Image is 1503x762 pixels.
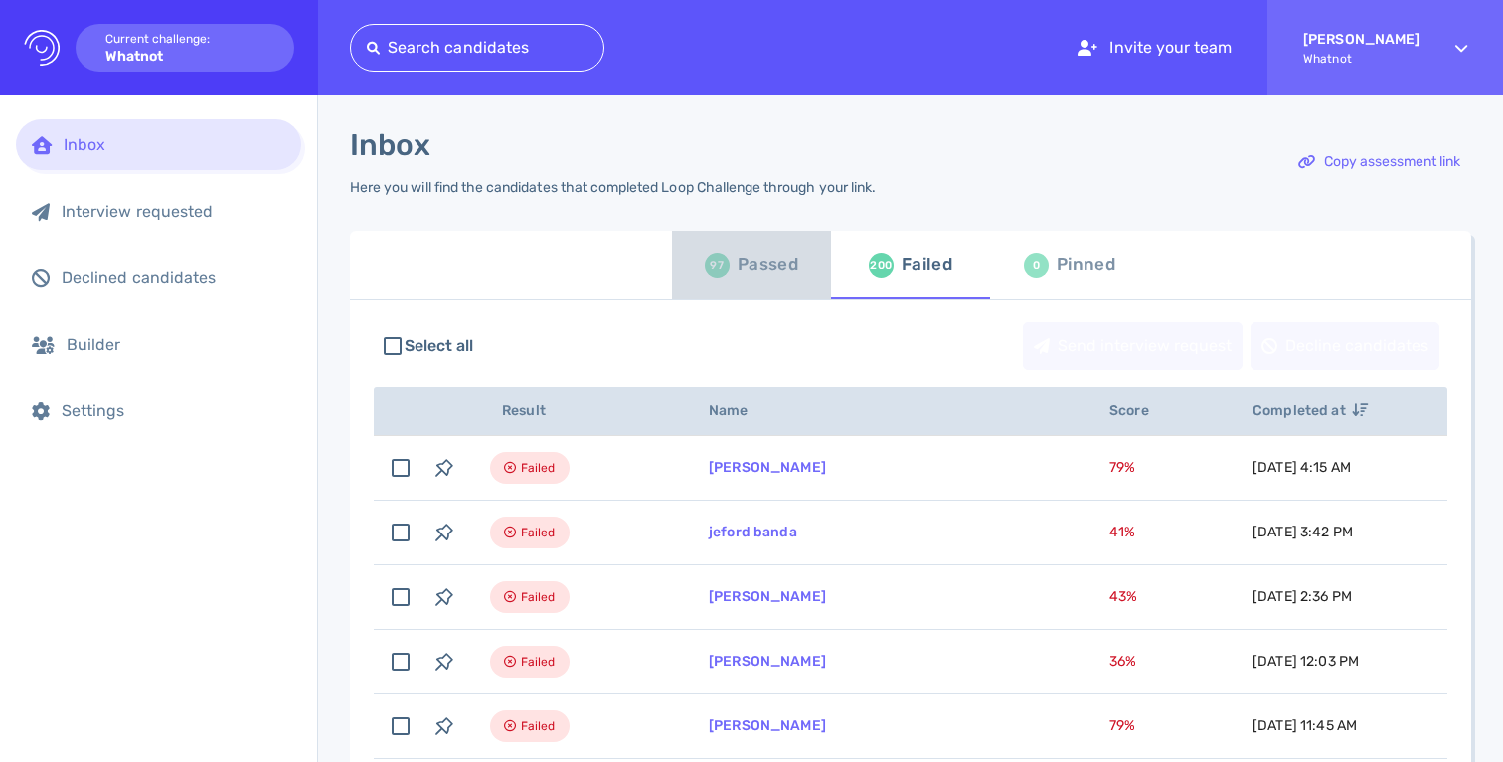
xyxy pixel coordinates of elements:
[1109,653,1136,670] span: 36 %
[405,334,474,358] span: Select all
[709,524,797,540] a: jeford banda
[1057,250,1115,280] div: Pinned
[1109,588,1137,605] span: 43 %
[869,253,894,278] div: 200
[1024,253,1049,278] div: 0
[1109,524,1135,540] span: 41 %
[1252,653,1359,670] span: [DATE] 12:03 PM
[1252,717,1357,734] span: [DATE] 11:45 AM
[62,268,285,287] div: Declined candidates
[350,179,876,196] div: Here you will find the candidates that completed Loop Challenge through your link.
[521,714,556,738] span: Failed
[521,650,556,674] span: Failed
[1287,138,1471,186] button: Copy assessment link
[705,253,730,278] div: 97
[64,135,285,154] div: Inbox
[466,387,685,436] th: Result
[1252,588,1352,605] span: [DATE] 2:36 PM
[1109,402,1171,419] span: Score
[67,335,285,354] div: Builder
[1109,459,1135,476] span: 79 %
[62,401,285,420] div: Settings
[709,588,826,605] a: [PERSON_NAME]
[521,585,556,609] span: Failed
[1252,402,1368,419] span: Completed at
[738,250,798,280] div: Passed
[709,717,826,734] a: [PERSON_NAME]
[1252,459,1351,476] span: [DATE] 4:15 AM
[521,456,556,480] span: Failed
[1251,322,1439,370] button: Decline candidates
[1288,139,1470,185] div: Copy assessment link
[1303,52,1419,66] span: Whatnot
[709,653,826,670] a: [PERSON_NAME]
[1024,323,1242,369] div: Send interview request
[1109,717,1135,734] span: 79 %
[350,127,430,163] h1: Inbox
[902,250,952,280] div: Failed
[1303,31,1419,48] strong: [PERSON_NAME]
[709,459,826,476] a: [PERSON_NAME]
[1252,323,1438,369] div: Decline candidates
[1252,524,1353,540] span: [DATE] 3:42 PM
[62,202,285,221] div: Interview requested
[1023,322,1243,370] button: Send interview request
[521,521,556,544] span: Failed
[709,402,770,419] span: Name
